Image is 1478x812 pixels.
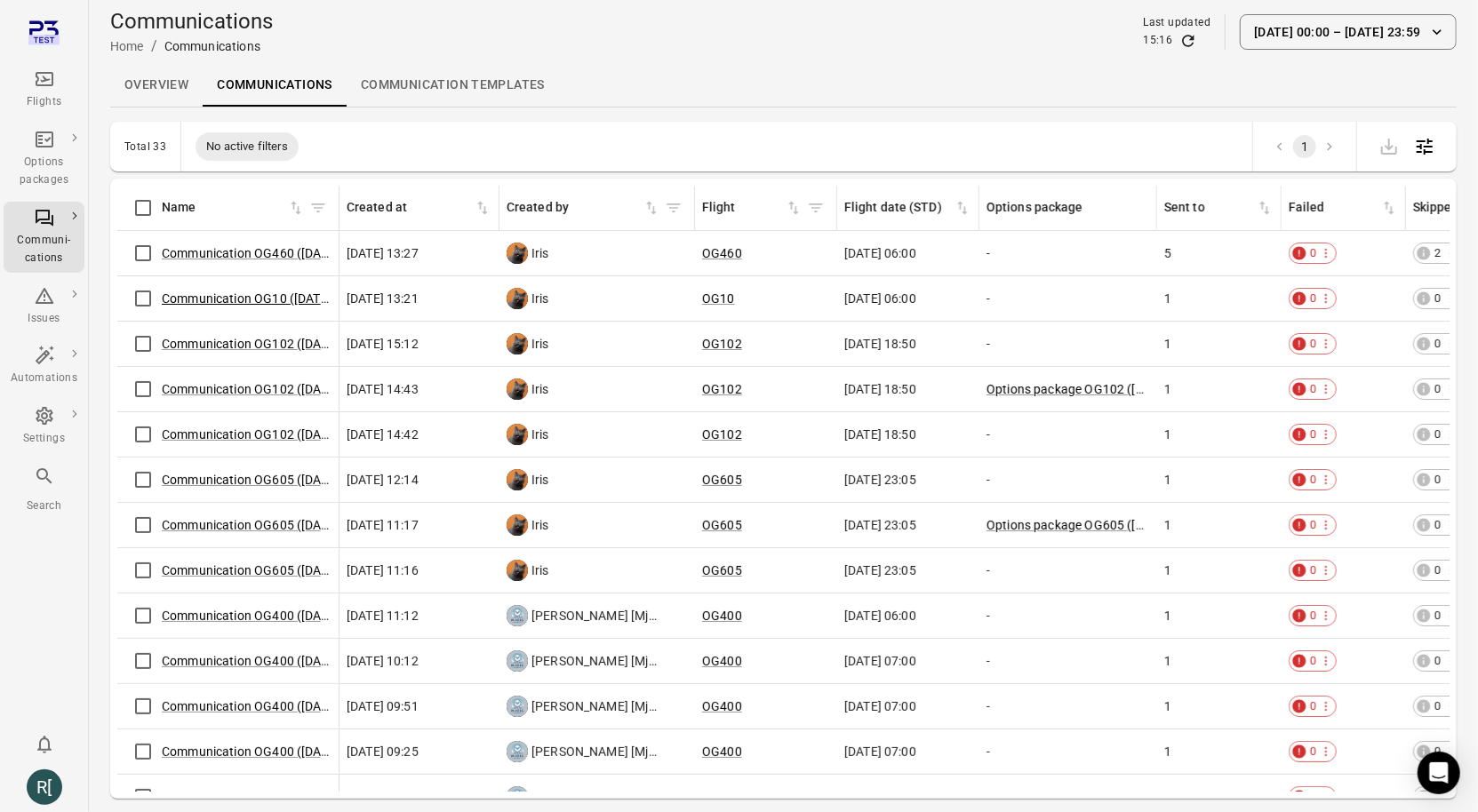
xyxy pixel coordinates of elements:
[1164,244,1171,262] span: 5
[1164,198,1274,218] span: Sent to
[110,64,203,107] a: Overview
[347,380,419,398] span: [DATE] 14:43
[110,36,273,57] nav: Breadcrumbs
[1413,424,1461,445] div: 0
[507,333,528,354] img: funny-british-shorthair-cat-portrait-looking-shocked-or-surprised.jpg
[1164,561,1171,579] span: 1
[1143,32,1172,50] div: 15:16
[11,498,77,515] div: Search
[305,195,332,221] button: Filter by name
[1289,198,1398,218] span: Failed
[702,246,742,260] a: OG460
[844,697,916,715] span: [DATE] 07:00
[11,310,77,328] div: Issues
[1289,605,1337,626] div: 0
[507,198,643,218] div: Created by
[1304,743,1322,760] span: 0
[162,198,305,218] div: Sort by name in ascending order
[347,198,474,218] div: Created at
[162,246,343,260] a: Communication OG460 ([DATE])
[1304,335,1322,353] span: 0
[162,654,343,668] a: Communication OG400 ([DATE])
[1428,426,1447,443] span: 0
[162,744,343,759] a: Communication OG400 ([DATE])
[507,378,528,400] img: funny-british-shorthair-cat-portrait-looking-shocked-or-surprised.jpg
[347,290,419,307] span: [DATE] 13:21
[1164,697,1171,715] span: 1
[844,290,916,307] span: [DATE] 06:00
[347,697,419,715] span: [DATE] 09:51
[347,471,419,489] span: [DATE] 12:14
[1164,290,1171,307] span: 1
[531,290,549,307] span: Iris
[4,123,84,195] a: Options packages
[1289,696,1337,717] div: 0
[1428,652,1447,670] span: 0
[110,64,1457,107] div: Local navigation
[987,382,1174,396] a: Options package OG102 ([DATE])
[702,654,742,668] a: OG400
[507,741,528,762] img: Mjoll-Airways-Logo.webp
[987,607,1150,625] div: -
[507,198,660,218] div: Sort by created by in ascending order
[702,337,742,351] a: OG102
[347,64,559,107] a: Communication templates
[1240,14,1457,50] button: [DATE] 00:00 – [DATE] 23:59
[124,140,166,153] div: Total 33
[1164,198,1274,218] div: Sort by sent to in ascending order
[1164,426,1171,443] span: 1
[1428,244,1447,262] span: 2
[844,788,916,806] span: [DATE] 07:00
[1304,788,1322,806] span: 0
[347,244,419,262] span: [DATE] 13:27
[507,198,660,218] span: Created by
[507,650,528,672] img: Mjoll-Airways-Logo.webp
[1289,560,1337,581] div: 0
[347,607,419,625] span: [DATE] 11:12
[162,427,343,442] a: Communication OG102 ([DATE])
[1289,198,1398,218] div: Sort by failed in ascending order
[1428,561,1447,579] span: 0
[1164,788,1171,806] span: 1
[1289,650,1337,672] div: 0
[987,244,1150,262] div: -
[1164,335,1171,353] span: 1
[1289,378,1337,400] div: 0
[531,697,663,715] span: [PERSON_NAME] [Mjoll Airways]
[1413,288,1461,309] div: 0
[702,427,742,442] a: OG102
[507,243,528,264] img: funny-british-shorthair-cat-portrait-looking-shocked-or-surprised.jpg
[987,426,1150,443] div: -
[507,424,528,445] img: funny-british-shorthair-cat-portrait-looking-shocked-or-surprised.jpg
[4,339,84,393] a: Automations
[1371,137,1407,154] span: Please make a selection to export
[702,609,742,623] a: OG400
[1304,290,1322,307] span: 0
[987,561,1150,579] div: -
[1428,516,1447,534] span: 0
[507,696,528,717] img: Mjoll-Airways-Logo.webp
[164,37,260,55] div: Communications
[1143,14,1210,32] div: Last updated
[1267,135,1342,158] nav: pagination navigation
[531,743,663,760] span: [PERSON_NAME] [Mjoll Airways]
[844,198,971,218] span: Flight date (STD)
[1289,786,1337,808] div: 0
[4,202,84,273] a: Communi-cations
[1428,380,1447,398] span: 0
[844,652,916,670] span: [DATE] 07:00
[1413,741,1461,762] div: 0
[1428,471,1447,489] span: 0
[1164,198,1256,218] div: Sent to
[987,518,1174,532] a: Options package OG605 ([DATE])
[844,471,916,489] span: [DATE] 23:05
[531,652,663,670] span: [PERSON_NAME] [Mjoll Airways]
[531,380,549,398] span: Iris
[11,93,77,111] div: Flights
[1164,652,1171,670] span: 1
[844,244,916,262] span: [DATE] 06:00
[1304,471,1322,489] span: 0
[987,471,1150,489] div: -
[803,195,829,221] span: Filter by flight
